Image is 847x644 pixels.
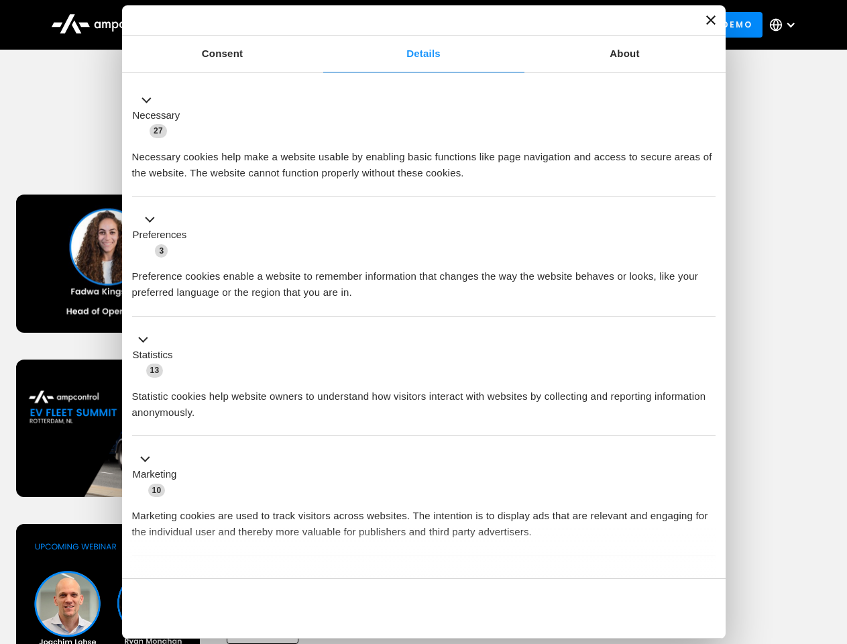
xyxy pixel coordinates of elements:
a: Details [323,36,524,72]
button: Okay [522,589,715,628]
button: Necessary (27) [132,92,188,139]
button: Preferences (3) [132,212,195,259]
div: Statistic cookies help website owners to understand how visitors interact with websites by collec... [132,378,716,421]
span: 3 [155,244,168,258]
button: Close banner [706,15,716,25]
span: 2 [221,573,234,586]
label: Statistics [133,347,173,363]
button: Statistics (13) [132,331,181,378]
div: Marketing cookies are used to track visitors across websites. The intention is to display ads tha... [132,498,716,540]
h1: Upcoming Webinars [16,136,832,168]
label: Necessary [133,108,180,123]
span: 13 [146,364,164,377]
span: 27 [150,124,167,138]
button: Marketing (10) [132,451,185,498]
div: Necessary cookies help make a website usable by enabling basic functions like page navigation and... [132,139,716,181]
div: Preference cookies enable a website to remember information that changes the way the website beha... [132,258,716,301]
label: Preferences [133,227,187,243]
label: Marketing [133,467,177,482]
button: Unclassified (2) [132,571,242,588]
a: Consent [122,36,323,72]
a: About [524,36,726,72]
span: 10 [148,484,166,497]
